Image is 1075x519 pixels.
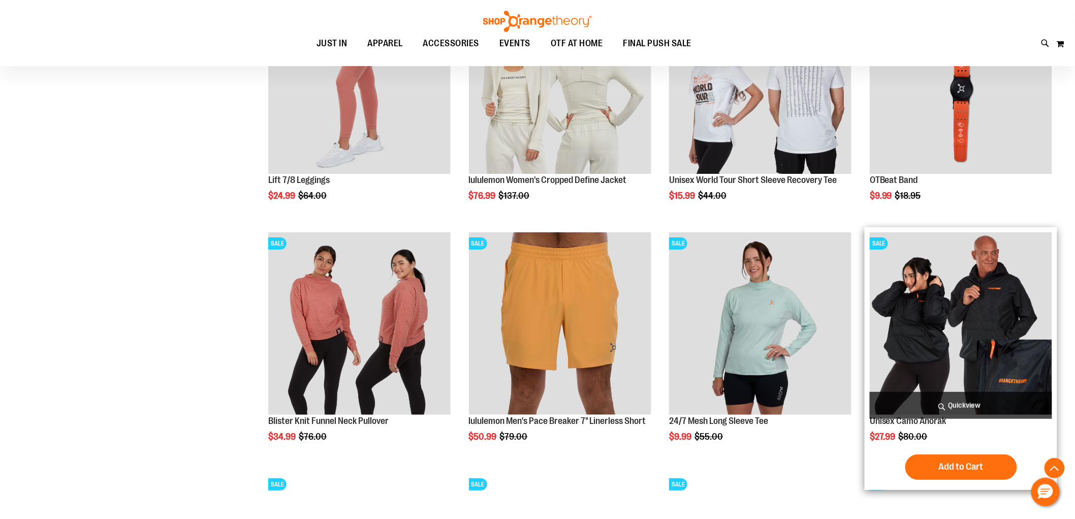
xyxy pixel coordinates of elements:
a: APPAREL [357,32,413,55]
a: Product image for lululemon Pace Breaker Short 7in LinerlessSALE [469,232,651,416]
a: 24/7 Mesh Long Sleeve TeeSALE [669,232,851,416]
span: FINAL PUSH SALE [623,32,692,55]
span: $79.00 [500,432,529,442]
a: Unisex World Tour Short Sleeve Recovery Tee [669,175,837,185]
span: SALE [268,237,287,250]
span: $76.00 [299,432,328,442]
a: OTBeat Band [870,175,918,185]
img: Shop Orangetheory [482,11,593,32]
span: SALE [469,478,487,491]
img: Product image for Blister Knit Funnelneck Pullover [268,232,451,415]
div: product [664,227,857,468]
span: $9.99 [669,432,693,442]
button: Hello, have a question? Let’s chat. [1031,478,1060,506]
a: Product image for Unisex Camo AnorakSALE [870,232,1052,416]
span: OTF AT HOME [551,32,603,55]
a: EVENTS [489,32,541,55]
span: $24.99 [268,191,297,201]
span: ACCESSORIES [423,32,480,55]
span: $18.95 [895,191,923,201]
span: SALE [870,237,888,250]
a: ACCESSORIES [413,32,490,55]
a: Lift 7/8 Leggings [268,175,330,185]
span: Add to Cart [939,461,984,472]
a: FINAL PUSH SALE [613,32,702,55]
span: $15.99 [669,191,697,201]
a: Unisex Camo Anorak [870,416,946,426]
button: Back To Top [1045,458,1065,478]
a: lululemon Women's Cropped Define Jacket [469,175,627,185]
span: $9.99 [870,191,894,201]
div: product [464,227,656,468]
div: product [263,227,456,468]
span: EVENTS [499,32,530,55]
span: JUST IN [317,32,347,55]
span: $80.00 [899,432,929,442]
span: SALE [469,237,487,250]
span: $137.00 [499,191,531,201]
a: Blister Knit Funnel Neck Pullover [268,416,389,426]
span: $27.99 [870,432,897,442]
a: OTF AT HOME [541,32,613,55]
span: APPAREL [367,32,403,55]
button: Add to Cart [905,454,1017,480]
span: $50.99 [469,432,498,442]
span: $64.00 [298,191,328,201]
div: product [865,227,1057,490]
span: $44.00 [698,191,728,201]
span: SALE [268,478,287,491]
a: lululemon Men's Pace Breaker 7" Linerless Short [469,416,646,426]
span: $55.00 [694,432,724,442]
img: 24/7 Mesh Long Sleeve Tee [669,232,851,415]
span: SALE [669,237,687,250]
img: Product image for lululemon Pace Breaker Short 7in Linerless [469,232,651,415]
a: Quickview [870,392,1052,419]
span: $34.99 [268,432,297,442]
a: JUST IN [306,32,358,55]
span: SALE [669,478,687,491]
a: 24/7 Mesh Long Sleeve Tee [669,416,768,426]
img: Product image for Unisex Camo Anorak [870,232,1052,415]
span: $76.99 [469,191,497,201]
a: Product image for Blister Knit Funnelneck PulloverSALE [268,232,451,416]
